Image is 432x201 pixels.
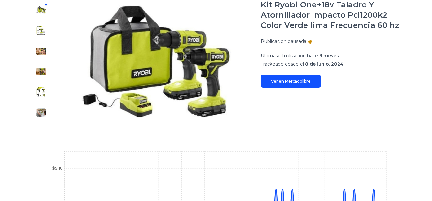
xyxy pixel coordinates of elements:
[36,66,46,77] img: Kit Ryobi One+18v Taladro Y Atornillador Impacto Pcl1200k2 Color Verde lima Frecuencia 60 hz
[261,61,304,67] span: Trackeado desde el
[305,61,343,67] span: 8 de junio, 2024
[261,53,318,58] span: Ultima actualizacion hace
[319,53,339,58] span: 3 meses
[36,25,46,36] img: Kit Ryobi One+18v Taladro Y Atornillador Impacto Pcl1200k2 Color Verde lima Frecuencia 60 hz
[261,38,306,45] p: Publicacion pausada
[36,5,46,15] img: Kit Ryobi One+18v Taladro Y Atornillador Impacto Pcl1200k2 Color Verde lima Frecuencia 60 hz
[52,166,62,170] tspan: $5 K
[36,46,46,56] img: Kit Ryobi One+18v Taladro Y Atornillador Impacto Pcl1200k2 Color Verde lima Frecuencia 60 hz
[36,108,46,118] img: Kit Ryobi One+18v Taladro Y Atornillador Impacto Pcl1200k2 Color Verde lima Frecuencia 60 hz
[261,75,321,88] a: Ver en Mercadolibre
[36,87,46,97] img: Kit Ryobi One+18v Taladro Y Atornillador Impacto Pcl1200k2 Color Verde lima Frecuencia 60 hz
